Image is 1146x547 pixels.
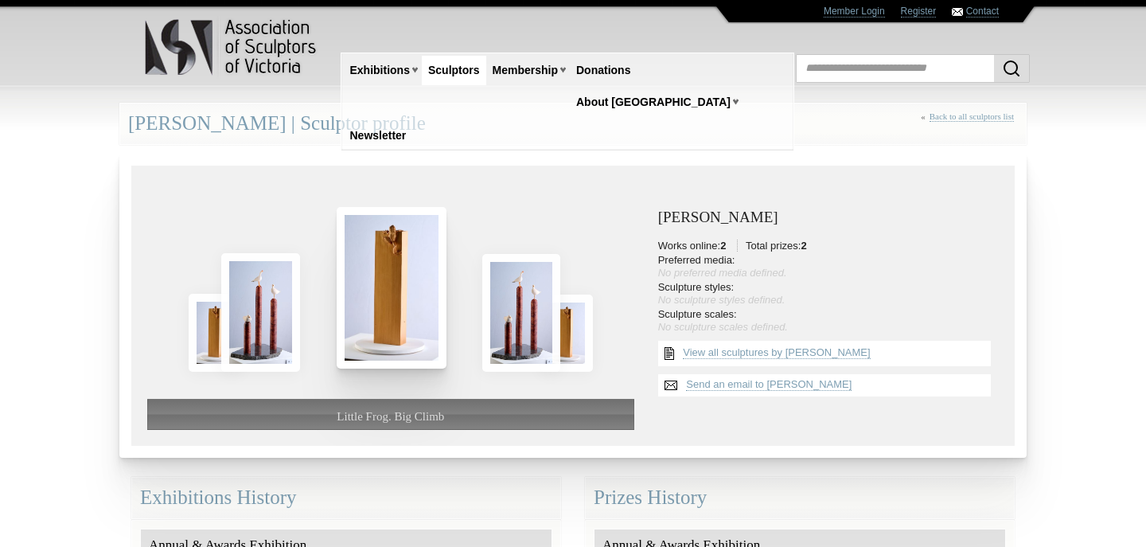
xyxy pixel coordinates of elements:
div: Exhibitions History [131,477,561,519]
a: Membership [486,56,564,85]
a: Send an email to [PERSON_NAME] [686,378,852,391]
a: Back to all sculptors list [930,111,1014,122]
span: Little Frog. Big Climb [337,410,444,423]
div: Prizes History [585,477,1015,519]
img: Contact ASV [952,8,963,16]
a: Sculptors [422,56,486,85]
img: Search [1002,59,1021,78]
img: Little Frog. Big Climb [540,295,593,372]
div: No sculpture styles defined. [658,294,999,307]
img: View all {sculptor_name} sculptures list [658,341,680,366]
a: Register [901,6,937,18]
div: No sculpture scales defined. [658,321,999,334]
img: Little Frog. Big Climb [337,207,446,368]
strong: 2 [801,240,806,252]
li: Sculpture styles: [658,281,999,307]
a: Contact [966,6,999,18]
li: Preferred media: [658,254,999,279]
a: Exhibitions [344,56,416,85]
strong: 2 [720,240,726,252]
a: View all sculptures by [PERSON_NAME] [683,346,870,359]
div: No preferred media defined. [658,267,999,279]
img: Rising Tides [221,253,299,371]
img: logo.png [144,16,319,79]
a: About [GEOGRAPHIC_DATA] [570,88,737,117]
div: « [921,111,1018,139]
h3: [PERSON_NAME] [658,209,999,226]
li: Sculpture scales: [658,308,999,334]
a: Newsletter [344,121,413,150]
img: Little Frog. Big Climb [189,294,241,371]
div: [PERSON_NAME] | Sculptor profile [119,103,1027,145]
li: Works online: Total prizes: [658,240,999,252]
a: Donations [570,56,637,85]
img: Send an email to Olivia O’Connor [658,374,684,397]
a: Member Login [824,6,885,18]
img: Rising Tides [482,254,560,372]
